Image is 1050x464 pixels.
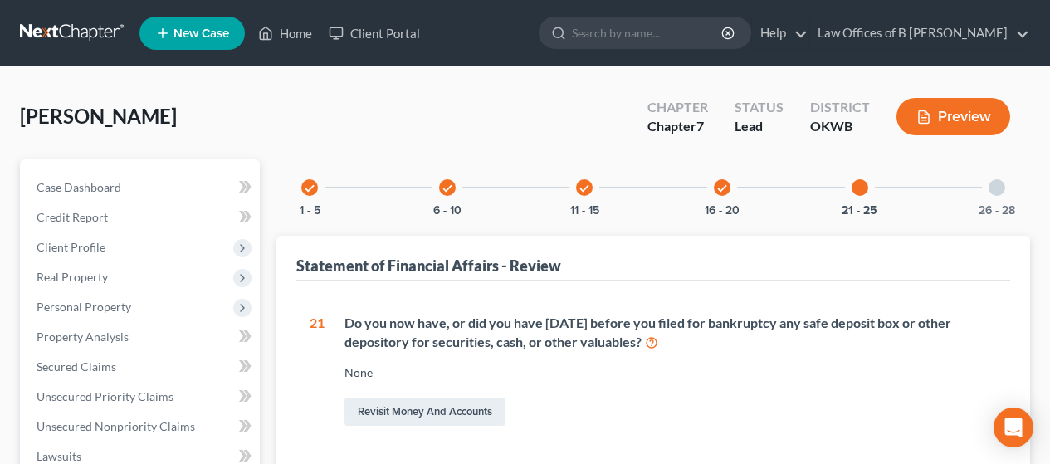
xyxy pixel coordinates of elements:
div: 21 [310,314,325,430]
a: Help [752,18,808,48]
span: Lawsuits [37,449,81,463]
div: None [344,364,997,381]
div: Chapter [647,117,708,136]
i: check [442,183,453,194]
span: Property Analysis [37,330,129,344]
div: Lead [735,117,784,136]
span: Client Profile [37,240,105,254]
i: check [304,183,315,194]
span: Secured Claims [37,359,116,374]
a: Credit Report [23,203,260,232]
div: Open Intercom Messenger [994,408,1033,447]
a: Law Offices of B [PERSON_NAME] [809,18,1029,48]
a: Property Analysis [23,322,260,352]
button: 6 - 10 [433,205,462,217]
a: Client Portal [320,18,428,48]
span: New Case [173,27,229,40]
div: Chapter [647,98,708,117]
span: Credit Report [37,210,108,224]
span: Unsecured Priority Claims [37,389,173,403]
div: District [810,98,870,117]
div: Status [735,98,784,117]
span: Unsecured Nonpriority Claims [37,419,195,433]
span: Case Dashboard [37,180,121,194]
span: Real Property [37,270,108,284]
a: Home [250,18,320,48]
span: [PERSON_NAME] [20,104,177,128]
input: Search by name... [572,17,724,48]
button: 16 - 20 [705,205,740,217]
a: Unsecured Priority Claims [23,382,260,412]
a: Case Dashboard [23,173,260,203]
span: Personal Property [37,300,131,314]
button: Preview [896,98,1010,135]
i: check [579,183,590,194]
span: 7 [696,118,704,134]
div: Statement of Financial Affairs - Review [296,256,561,276]
button: 1 - 5 [300,205,320,217]
i: check [716,183,728,194]
a: Revisit Money and Accounts [344,398,505,426]
div: Do you now have, or did you have [DATE] before you filed for bankruptcy any safe deposit box or o... [344,314,997,352]
button: 26 - 28 [979,205,1015,217]
button: 11 - 15 [570,205,599,217]
div: OKWB [810,117,870,136]
a: Secured Claims [23,352,260,382]
button: 21 - 25 [842,205,877,217]
a: Unsecured Nonpriority Claims [23,412,260,442]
